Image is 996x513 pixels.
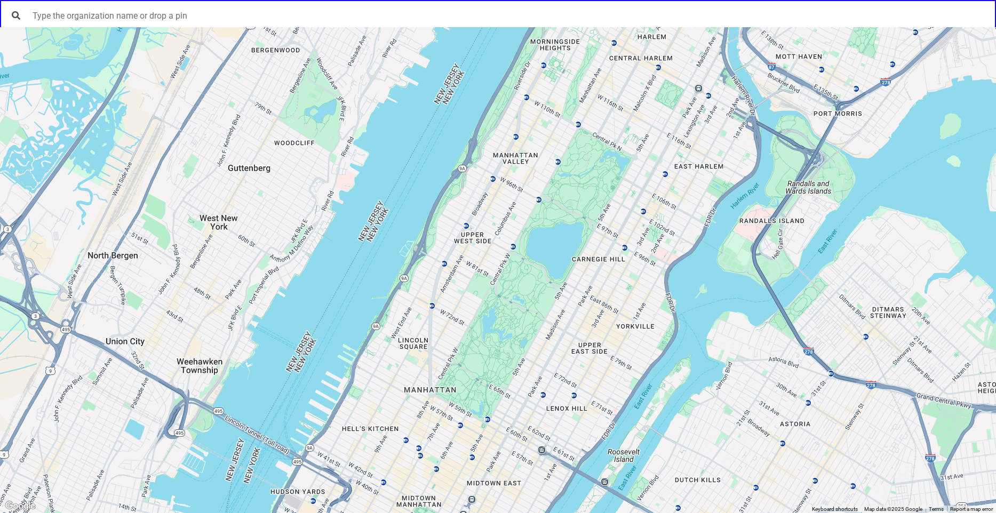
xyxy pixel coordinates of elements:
[929,506,944,512] a: Terms (opens in new tab)
[950,506,993,512] a: Report a map error
[864,506,922,512] span: Map data ©2025 Google
[812,506,858,513] button: Keyboard shortcuts
[3,499,38,513] img: Google
[26,5,991,26] input: Type the organization name or drop a pin
[3,499,38,513] a: Open this area in Google Maps (opens a new window)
